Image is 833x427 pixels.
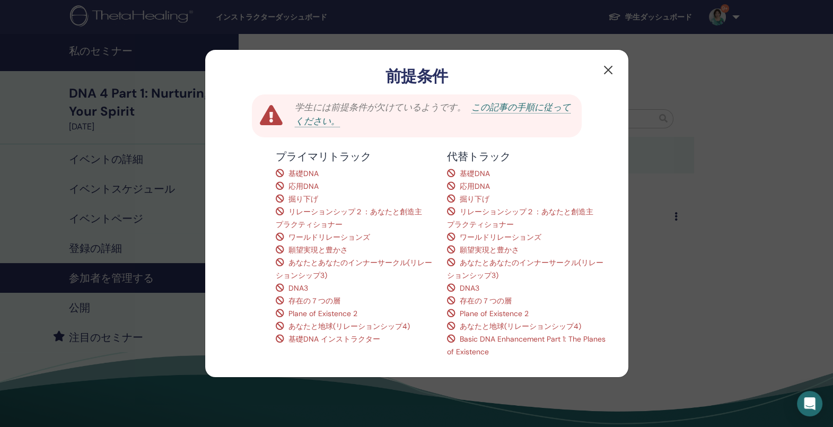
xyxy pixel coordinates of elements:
[460,169,490,178] span: 基礎DNA
[295,101,571,127] a: この記事の手順に従ってください。
[288,309,357,318] span: Plane of Existence 2
[222,67,611,86] h3: 前提条件
[288,232,370,242] span: ワールドリレーションズ
[288,283,308,293] span: DNA3
[288,296,340,306] span: 存在の７つの層
[460,232,541,242] span: ワールドリレーションズ
[288,181,319,191] span: 応用DNA
[460,245,519,255] span: 願望実現と豊かさ
[460,283,479,293] span: DNA3
[460,321,581,331] span: あなたと地球(リレーションシップ4)
[288,169,319,178] span: 基礎DNA
[276,150,434,163] h4: プライマリトラック
[288,334,380,344] span: 基礎DNA インストラクター
[460,309,529,318] span: Plane of Existence 2
[447,334,606,356] span: Basic DNA Enhancement Part 1: The Planes of Existence
[288,194,318,204] span: 掘り下げ
[288,245,348,255] span: 願望実現と豊かさ
[460,296,512,306] span: 存在の７つの層
[447,207,601,229] span: リレーションシップ２：あなたと創造主 プラクティショナー
[276,207,429,229] span: リレーションシップ２：あなたと創造主 プラクティショナー
[288,321,410,331] span: あなたと地球(リレーションシップ4)
[447,258,603,280] span: あなたとあなたのインナーサークル(リレーションシップ3)
[447,150,606,163] h4: 代替トラック
[460,181,490,191] span: 応用DNA
[460,194,489,204] span: 掘り下げ
[295,101,466,113] span: 学生には前提条件が欠けているようです。
[797,391,822,416] div: Open Intercom Messenger
[276,258,432,280] span: あなたとあなたのインナーサークル(リレーションシップ3)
